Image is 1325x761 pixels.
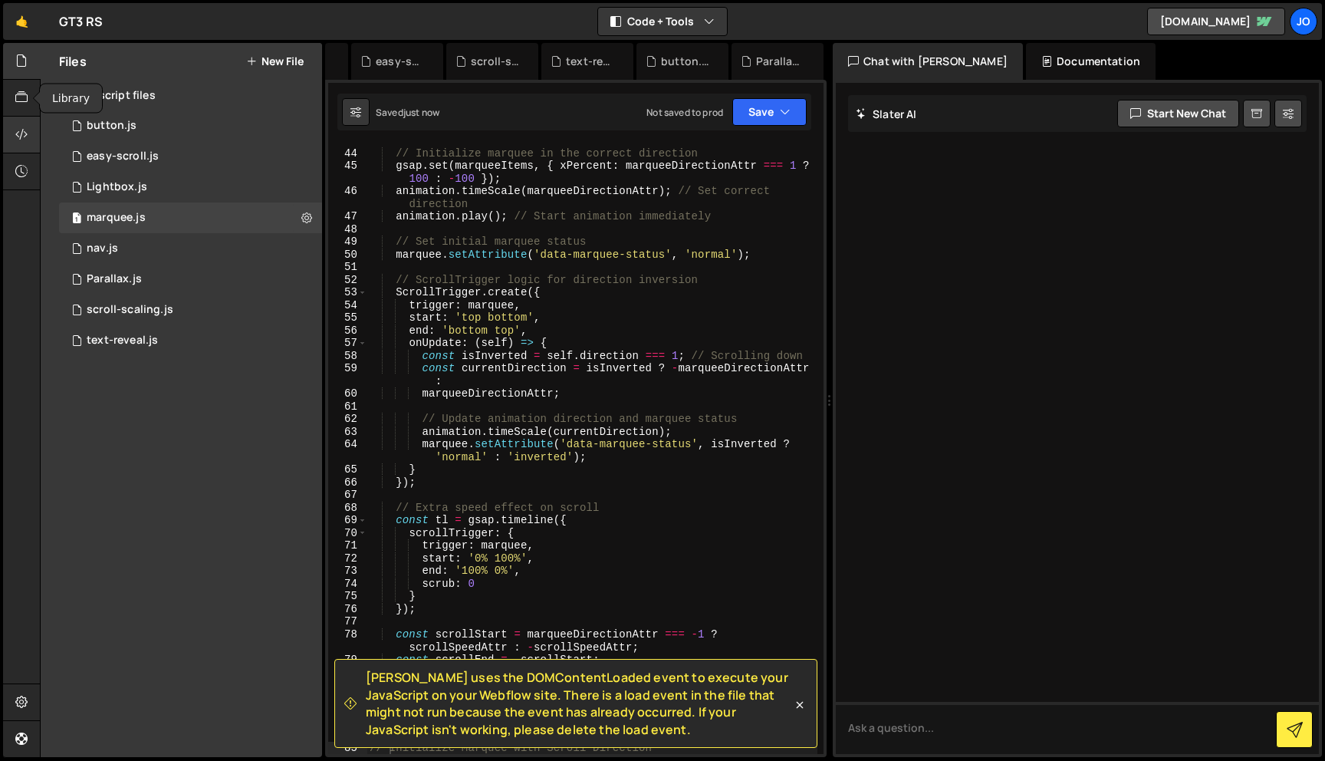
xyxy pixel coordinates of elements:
[328,350,367,363] div: 58
[72,213,81,226] span: 1
[328,615,367,628] div: 77
[1290,8,1317,35] a: Jo
[59,110,322,141] div: 16836/46035.js
[328,742,367,755] div: 85
[328,730,367,743] div: 84
[328,489,367,502] div: 67
[40,84,102,113] div: Library
[87,180,147,194] div: Lightbox.js
[328,387,367,400] div: 60
[833,43,1023,80] div: Chat with [PERSON_NAME]
[87,211,146,225] div: marquee.js
[328,654,367,667] div: 79
[87,242,118,255] div: nav.js
[328,603,367,616] div: 76
[87,150,159,163] div: easy-scroll.js
[59,233,322,264] div: 16836/46154.js
[328,362,367,387] div: 59
[328,463,367,476] div: 65
[328,311,367,324] div: 55
[328,337,367,350] div: 57
[661,54,710,69] div: button.js
[328,400,367,413] div: 61
[328,514,367,527] div: 69
[328,679,367,704] div: 81
[328,628,367,654] div: 78
[471,54,520,69] div: scroll-scaling.js
[87,119,136,133] div: button.js
[328,324,367,338] div: 56
[41,80,322,110] div: Javascript files
[328,249,367,262] div: 50
[756,54,805,69] div: Parallax.js
[328,223,367,236] div: 48
[328,502,367,515] div: 68
[366,669,792,738] span: [PERSON_NAME] uses the DOMContentLoaded event to execute your JavaScript on your Webflow site. Th...
[328,160,367,185] div: 45
[87,303,173,317] div: scroll-scaling.js
[328,565,367,578] div: 73
[328,590,367,603] div: 75
[328,210,367,223] div: 47
[87,272,142,286] div: Parallax.js
[1026,43,1156,80] div: Documentation
[59,141,322,172] div: 16836/46052.js
[328,413,367,426] div: 62
[328,147,367,160] div: 44
[328,299,367,312] div: 54
[856,107,917,121] h2: Slater AI
[1117,100,1239,127] button: Start new chat
[403,106,439,119] div: just now
[328,438,367,463] div: 64
[328,185,367,210] div: 46
[3,3,41,40] a: 🤙
[59,264,322,295] div: 16836/46021.js
[328,539,367,552] div: 71
[328,261,367,274] div: 51
[328,704,367,717] div: 82
[1147,8,1285,35] a: [DOMAIN_NAME]
[732,98,807,126] button: Save
[598,8,727,35] button: Code + Tools
[87,334,158,348] div: text-reveal.js
[328,527,367,540] div: 70
[59,325,322,356] div: 16836/46036.js
[646,106,723,119] div: Not saved to prod
[59,53,87,70] h2: Files
[59,203,322,233] div: 16836/46157.js
[328,666,367,679] div: 80
[328,236,367,249] div: 49
[246,55,304,68] button: New File
[328,286,367,299] div: 53
[328,476,367,489] div: 66
[328,274,367,287] div: 52
[328,426,367,439] div: 63
[328,717,367,730] div: 83
[566,54,615,69] div: text-reveal.js
[376,54,425,69] div: easy-scroll.js
[59,295,322,325] div: 16836/46051.js
[328,552,367,565] div: 72
[59,12,103,31] div: GT3 RS
[328,578,367,591] div: 74
[59,172,322,203] div: 16836/46053.js
[376,106,439,119] div: Saved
